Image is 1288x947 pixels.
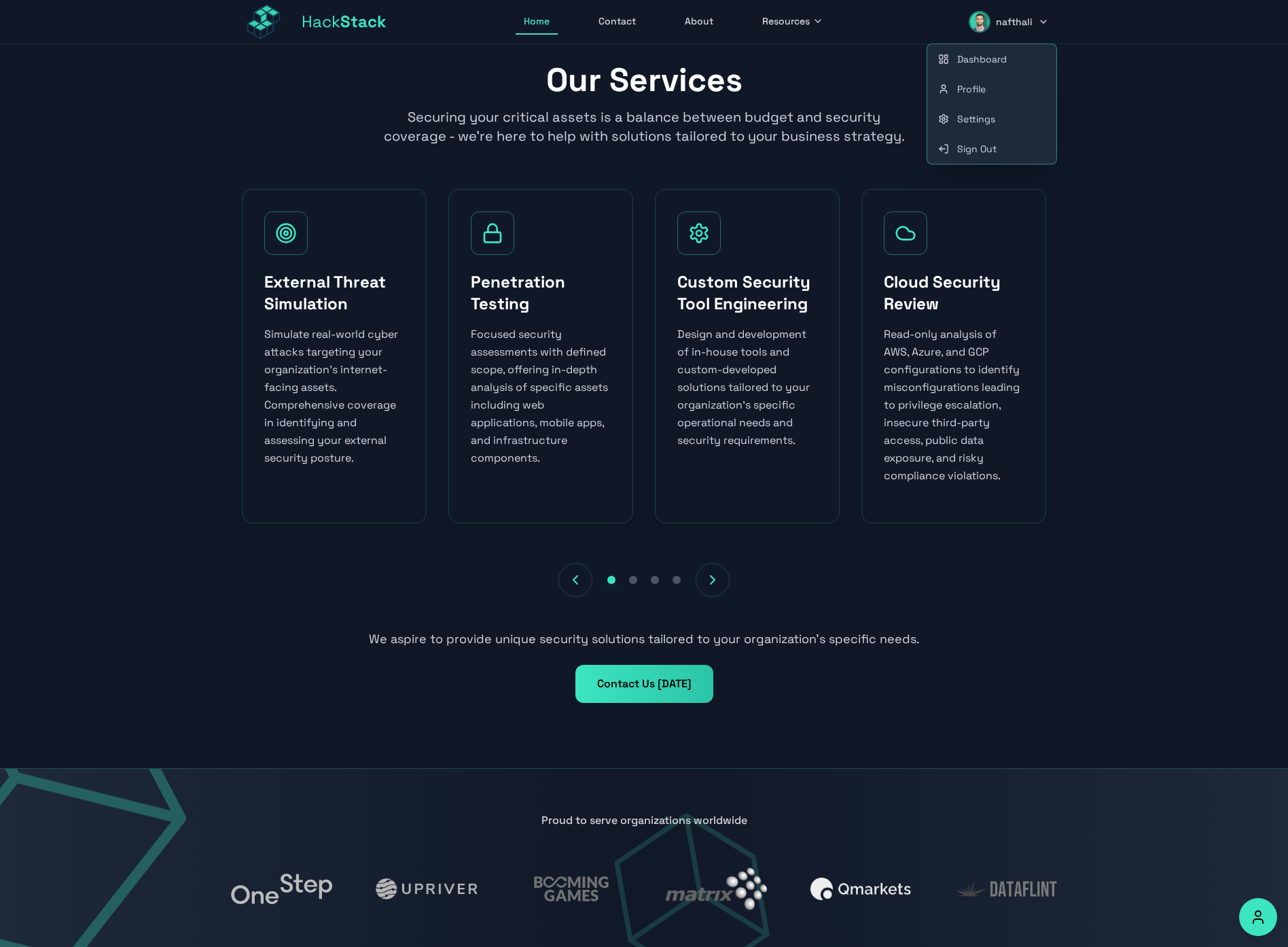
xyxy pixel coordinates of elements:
[264,271,404,315] h3: External Threat Simulation
[884,271,1024,315] h3: Cloud Security Review
[677,9,721,35] a: About
[302,11,387,33] span: Hack
[590,9,644,35] a: Contact
[927,134,1056,164] button: Sign Out
[558,563,592,597] button: Previous services
[666,867,767,911] img: Matrix
[471,271,611,315] h3: Penetration Testing
[523,865,620,912] img: Booming Games
[677,326,817,449] p: Design and development of in-house tools and custom-developed solutions tailored to your organiza...
[231,874,332,903] img: OneStep
[264,326,404,467] p: Simulate real-world cyber attacks targeting your organization's internet-facing assets. Comprehen...
[677,271,817,315] h3: Custom Security Tool Engineering
[383,107,905,145] p: Securing your critical assets is a balance between budget and security coverage - we're here to h...
[762,14,810,28] span: Resources
[231,630,1057,649] p: We aspire to provide unique security solutions tailored to your organization's specific needs.
[927,104,1056,134] a: Settings
[340,11,387,32] span: Stack
[231,64,1057,97] h2: Our Services
[956,881,1057,896] img: DataFlint
[575,665,713,703] a: Contact Us [DATE]
[1239,898,1277,936] button: Accessibility Options
[471,326,611,467] p: Focused security assessments with defined scope, offering in-depth analysis of specific assets in...
[996,15,1033,29] span: nafthali
[884,326,1024,485] p: Read-only analysis of AWS, Azure, and GCP configurations to identify misconfigurations leading to...
[927,44,1056,74] a: Dashboard
[961,5,1057,38] button: nafthali
[376,878,477,899] img: Upriver
[969,11,990,33] img: nafthali
[927,74,1056,104] a: Profile
[810,878,912,900] img: Qmarkets
[668,572,685,588] button: Go to slide 4
[516,9,558,35] a: Home
[754,9,831,35] button: Resources
[625,572,641,588] button: Go to slide 2
[647,572,663,588] button: Go to slide 3
[696,563,730,597] button: Next services
[603,572,620,588] button: Go to slide 1
[231,812,1057,829] p: Proud to serve organizations worldwide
